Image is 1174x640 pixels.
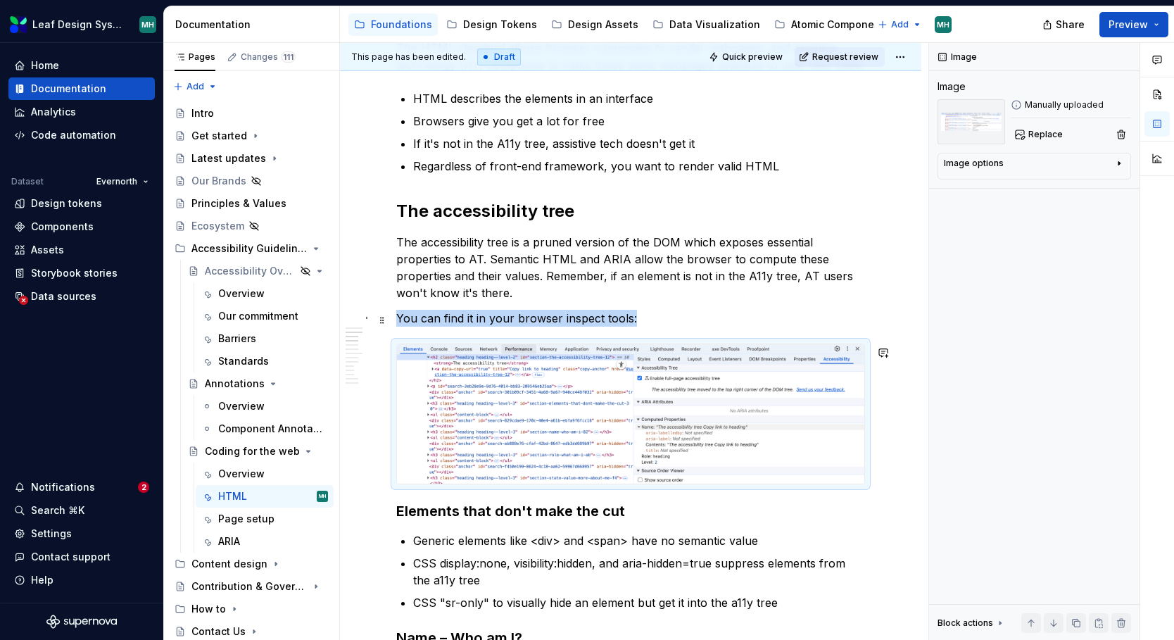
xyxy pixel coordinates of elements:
[196,327,334,350] a: Barriers
[397,344,864,484] img: d9d83525-68a2-4396-97a8-81360ee414c9.png
[1011,125,1069,144] button: Replace
[138,482,149,493] span: 2
[218,534,240,548] div: ARIA
[371,18,432,32] div: Foundations
[218,287,265,301] div: Overview
[1035,12,1094,37] button: Share
[413,594,865,611] p: CSS "sr-only" to visually hide an element but get it into the a11y tree
[96,176,137,187] span: Evernorth
[205,264,296,278] div: Accessibility Overview
[348,11,871,39] div: Page tree
[175,51,215,63] div: Pages
[241,51,296,63] div: Changes
[46,615,117,629] svg: Supernova Logo
[31,105,76,119] div: Analytics
[413,113,865,130] p: Browsers give you get a lot for free
[8,215,155,238] a: Components
[8,285,155,308] a: Data sources
[31,573,53,587] div: Help
[196,282,334,305] a: Overview
[169,102,334,125] a: Intro
[8,77,155,100] a: Documentation
[169,598,334,620] div: How to
[545,13,644,36] a: Design Assets
[218,309,298,323] div: Our commitment
[795,47,885,67] button: Request review
[396,201,574,221] strong: The accessibility tree
[191,602,226,616] div: How to
[938,80,966,94] div: Image
[196,350,334,372] a: Standards
[218,489,247,503] div: HTML
[182,260,334,282] a: Accessibility Overview
[1011,99,1131,111] div: Manually uploaded
[191,241,308,256] div: Accessibility Guidelines
[647,13,766,36] a: Data Visualization
[169,147,334,170] a: Latest updates
[182,440,334,463] a: Coding for the web
[3,9,160,39] button: Leaf Design SystemMH
[175,18,334,32] div: Documentation
[31,266,118,280] div: Storybook stories
[938,99,1005,144] img: d9d83525-68a2-4396-97a8-81360ee414c9.png
[8,499,155,522] button: Search ⌘K
[1109,18,1148,32] span: Preview
[11,176,44,187] div: Dataset
[218,467,265,481] div: Overview
[191,151,266,165] div: Latest updates
[196,508,334,530] a: Page setup
[8,124,155,146] a: Code automation
[1056,18,1085,32] span: Share
[31,503,84,517] div: Search ⌘K
[191,196,286,211] div: Principles & Values
[31,243,64,257] div: Assets
[191,106,214,120] div: Intro
[182,372,334,395] a: Annotations
[191,219,244,233] div: Ecosystem
[769,13,895,36] a: Atomic Components
[8,101,155,123] a: Analytics
[196,530,334,553] a: ARIA
[31,289,96,303] div: Data sources
[31,220,94,234] div: Components
[463,18,537,32] div: Design Tokens
[441,13,543,36] a: Design Tokens
[218,399,265,413] div: Overview
[169,170,334,192] a: Our Brands
[218,332,256,346] div: Barriers
[8,54,155,77] a: Home
[32,18,122,32] div: Leaf Design System
[396,501,865,521] h3: Elements that don't make the cut
[191,557,267,571] div: Content design
[31,58,59,73] div: Home
[169,77,222,96] button: Add
[891,19,909,30] span: Add
[31,196,102,211] div: Design tokens
[169,237,334,260] div: Accessibility Guidelines
[8,569,155,591] button: Help
[218,422,325,436] div: Component Annotations
[10,16,27,33] img: 6e787e26-f4c0-4230-8924-624fe4a2d214.png
[8,192,155,215] a: Design tokens
[944,158,1004,169] div: Image options
[722,51,783,63] span: Quick preview
[281,51,296,63] span: 111
[938,613,1006,633] div: Block actions
[8,522,155,545] a: Settings
[191,625,246,639] div: Contact Us
[413,158,865,175] p: Regardless of front-end framework, you want to render valid HTML
[169,553,334,575] div: Content design
[169,575,334,598] a: Contribution & Governance
[348,13,438,36] a: Foundations
[413,555,865,589] p: CSS display:none, visibility:hidden, and aria-hidden=true suppress elements from the a11y tree
[396,234,865,301] p: The accessibility tree is a pruned version of the DOM which exposes essential properties to AT. S...
[141,19,154,30] div: MH
[196,463,334,485] a: Overview
[169,215,334,237] a: Ecosystem
[196,418,334,440] a: Component Annotations
[669,18,760,32] div: Data Visualization
[205,377,265,391] div: Annotations
[8,239,155,261] a: Assets
[477,49,521,65] div: Draft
